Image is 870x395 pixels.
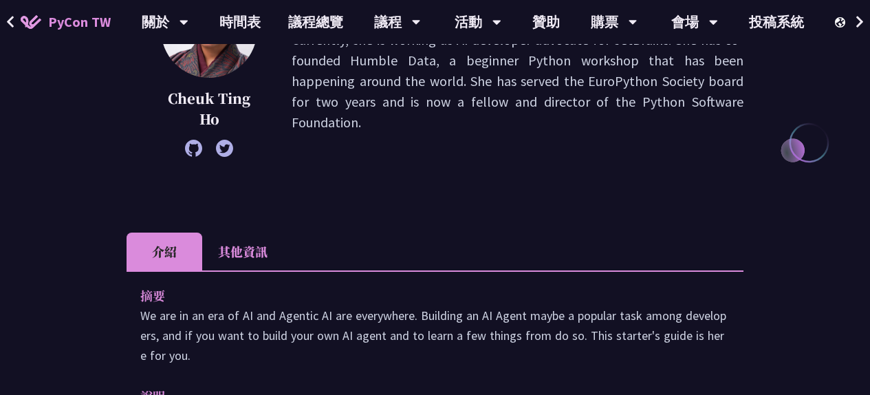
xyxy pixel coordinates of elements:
[21,15,41,29] img: Home icon of PyCon TW 2025
[140,306,730,365] p: We are in an era of AI and Agentic AI are everywhere. Building an AI Agent maybe a popular task a...
[835,17,849,28] img: Locale Icon
[7,5,124,39] a: PyCon TW
[127,233,202,270] li: 介紹
[140,286,702,306] p: 摘要
[202,233,283,270] li: 其他資訊
[161,88,257,129] p: Cheuk Ting Ho
[48,12,111,32] span: PyCon TW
